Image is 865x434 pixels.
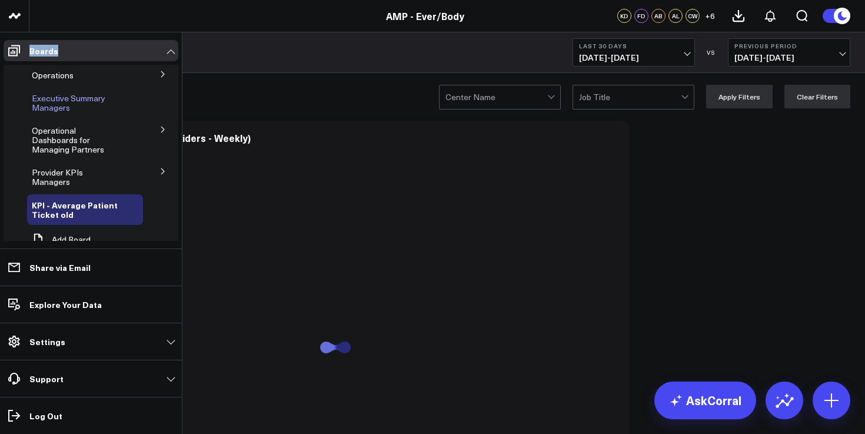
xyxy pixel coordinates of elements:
[734,42,844,49] b: Previous Period
[573,38,695,67] button: Last 30 Days[DATE]-[DATE]
[27,227,91,253] button: Add Board
[634,9,648,23] div: FD
[784,85,850,108] button: Clear Filters
[29,300,102,309] p: Explore Your Data
[668,9,683,23] div: AL
[728,38,850,67] button: Previous Period[DATE]-[DATE]
[617,9,631,23] div: KD
[32,69,74,81] span: Operations
[32,168,120,187] a: Provider KPIs Managers
[701,49,722,56] div: VS
[386,9,464,22] a: AMP - Ever/Body
[29,263,91,272] p: Share via Email
[29,337,65,346] p: Settings
[32,94,123,112] a: Executive Summary Managers
[734,53,844,62] span: [DATE] - [DATE]
[32,71,74,80] a: Operations
[32,125,104,155] span: Operational Dashboards for Managing Partners
[32,200,123,219] a: KPI - Average Patient Ticket old
[29,411,62,420] p: Log Out
[32,199,118,220] span: KPI - Average Patient Ticket old
[703,9,717,23] button: +6
[579,42,688,49] b: Last 30 Days
[651,9,666,23] div: AB
[706,85,773,108] button: Apply Filters
[4,405,178,426] a: Log Out
[32,126,123,154] a: Operational Dashboards for Managing Partners
[686,9,700,23] div: CW
[579,53,688,62] span: [DATE] - [DATE]
[705,12,715,20] span: + 6
[32,92,105,113] span: Executive Summary Managers
[32,167,83,187] span: Provider KPIs Managers
[29,374,64,383] p: Support
[654,382,756,419] a: AskCorral
[29,46,58,55] p: Boards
